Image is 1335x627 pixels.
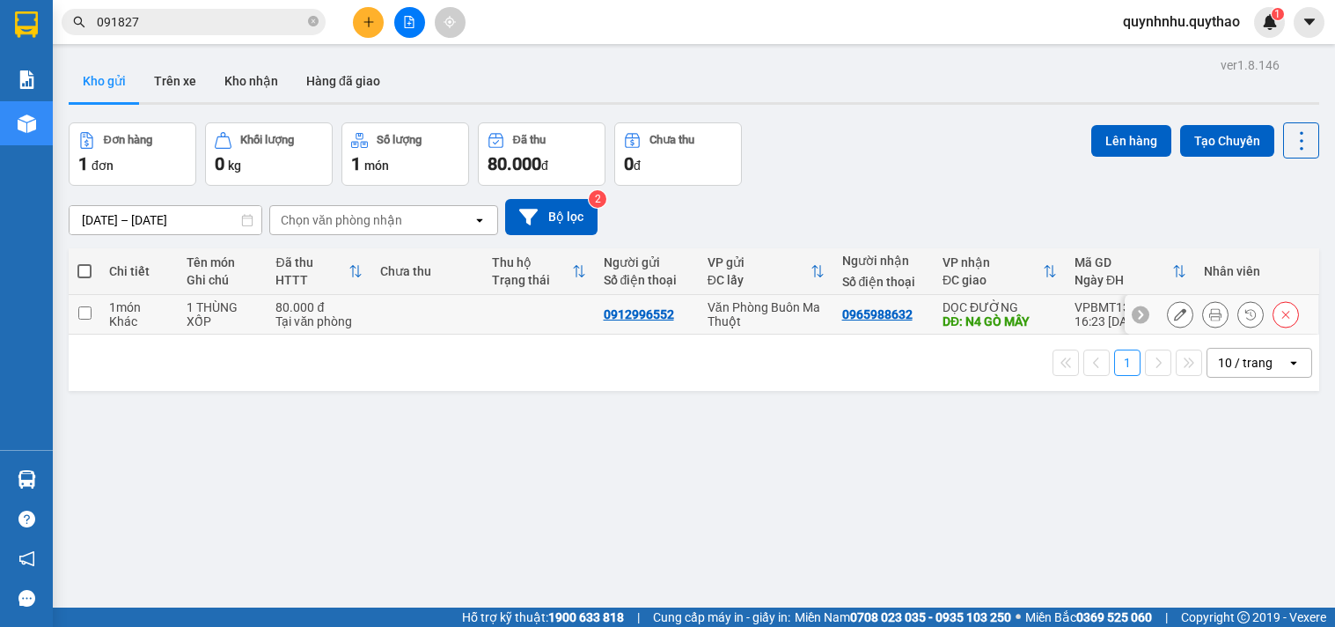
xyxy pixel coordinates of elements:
div: ĐC lấy [708,273,811,287]
div: 1 THÙNG XỐP [187,300,258,328]
span: 1 [1274,8,1280,20]
sup: 2 [589,190,606,208]
span: copyright [1237,611,1250,623]
span: question-circle [18,511,35,527]
div: Khác [109,314,169,328]
div: VP nhận [943,255,1043,269]
span: caret-down [1302,14,1317,30]
span: đ [634,159,641,173]
div: Đã thu [275,255,348,269]
span: close-circle [308,14,319,31]
div: Văn Phòng Buôn Ma Thuột [708,300,825,328]
th: Toggle SortBy [699,248,833,295]
div: Đã thu [513,134,546,146]
span: Miền Bắc [1025,608,1152,627]
button: caret-down [1294,7,1324,38]
button: Kho nhận [210,60,292,102]
span: plus [363,16,375,28]
div: 1 món [109,300,169,314]
div: DỌC ĐƯỜNG [943,300,1057,314]
button: Chưa thu0đ [614,122,742,186]
button: Đã thu80.000đ [478,122,605,186]
div: Khối lượng [240,134,294,146]
strong: 1900 633 818 [548,610,624,624]
span: Hỗ trợ kỹ thuật: [462,608,624,627]
button: Số lượng1món [341,122,469,186]
span: 80.000 [488,153,541,174]
div: Trạng thái [492,273,572,287]
span: Cung cấp máy in - giấy in: [653,608,790,627]
span: notification [18,550,35,567]
div: ver 1.8.146 [1221,55,1280,75]
input: Tìm tên, số ĐT hoặc mã đơn [97,12,304,32]
span: 1 [351,153,361,174]
div: 80.000 đ [275,300,362,314]
div: Nhân viên [1204,264,1309,278]
th: Toggle SortBy [1066,248,1195,295]
button: Lên hàng [1091,125,1171,157]
div: Mã GD [1075,255,1172,269]
span: 0 [624,153,634,174]
div: Người nhận [842,254,925,268]
input: Select a date range. [70,206,261,234]
span: search [73,16,85,28]
div: ĐC giao [943,273,1043,287]
div: Ghi chú [187,273,258,287]
span: 1 [78,153,88,174]
div: Số lượng [377,134,422,146]
span: món [364,159,389,173]
th: Toggle SortBy [267,248,370,295]
span: | [1165,608,1168,627]
div: Sửa đơn hàng [1167,301,1193,328]
div: Đơn hàng [104,134,152,146]
button: Bộ lọc [505,199,598,235]
div: 0912996552 [604,307,674,321]
button: aim [435,7,466,38]
div: Chưa thu [380,264,474,278]
div: Ngày ĐH [1075,273,1172,287]
span: 0 [215,153,224,174]
div: DĐ: N4 GÒ MÂY [943,314,1057,328]
div: Số điện thoại [842,275,925,289]
div: Số điện thoại [604,273,690,287]
div: 16:23 [DATE] [1075,314,1186,328]
div: Chọn văn phòng nhận [281,211,402,229]
span: đ [541,159,548,173]
div: Chưa thu [649,134,694,146]
span: ⚪️ [1016,614,1021,621]
button: plus [353,7,384,38]
span: close-circle [308,16,319,26]
div: VP gửi [708,255,811,269]
svg: open [473,213,487,227]
div: Tại văn phòng [275,314,362,328]
div: Thu hộ [492,255,572,269]
button: Hàng đã giao [292,60,394,102]
div: Chi tiết [109,264,169,278]
button: Khối lượng0kg [205,122,333,186]
button: Trên xe [140,60,210,102]
th: Toggle SortBy [483,248,595,295]
th: Toggle SortBy [934,248,1066,295]
div: 0965988632 [842,307,913,321]
button: Tạo Chuyến [1180,125,1274,157]
img: logo-vxr [15,11,38,38]
span: Miền Nam [795,608,1011,627]
div: VPBMT1310250001 [1075,300,1186,314]
img: warehouse-icon [18,114,36,133]
strong: 0369 525 060 [1076,610,1152,624]
div: Người gửi [604,255,690,269]
span: aim [444,16,456,28]
span: đơn [92,159,114,173]
div: Tên món [187,255,258,269]
span: kg [228,159,241,173]
div: HTTT [275,273,348,287]
div: 10 / trang [1218,354,1273,372]
button: Kho gửi [69,60,140,102]
svg: open [1287,356,1301,370]
img: warehouse-icon [18,470,36,489]
strong: 0708 023 035 - 0935 103 250 [850,610,1011,624]
button: 1 [1114,350,1141,376]
img: icon-new-feature [1262,14,1278,30]
button: file-add [394,7,425,38]
span: message [18,590,35,607]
